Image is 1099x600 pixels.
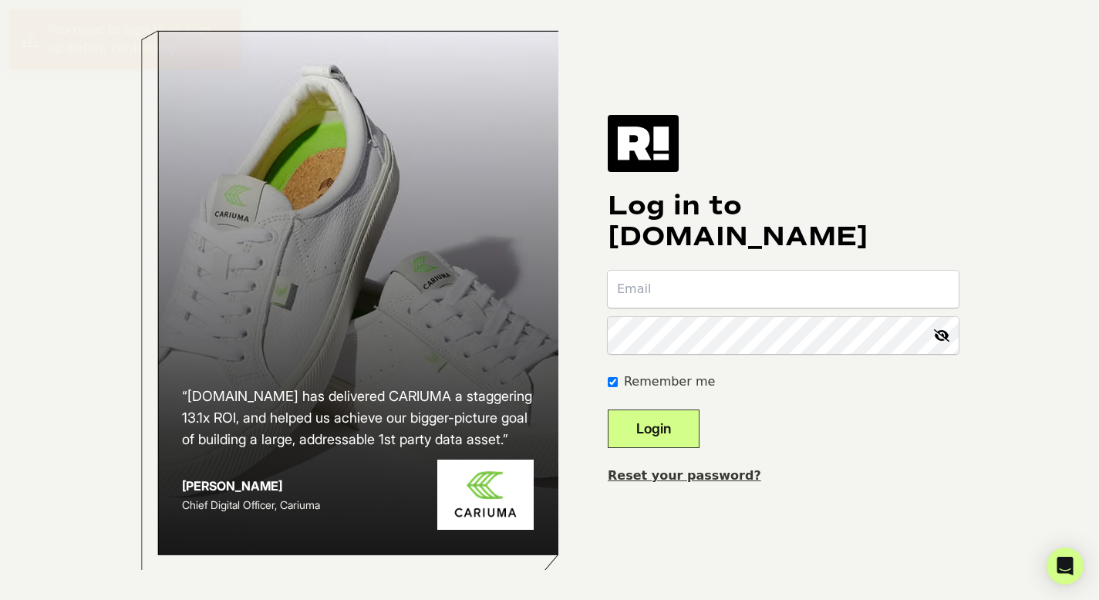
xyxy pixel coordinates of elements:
img: Retention.com [608,115,679,172]
label: Remember me [624,372,715,391]
h1: Log in to [DOMAIN_NAME] [608,190,959,252]
div: You need to sign in or sign up before continuing. [48,21,229,58]
img: Cariuma [437,460,534,530]
span: Chief Digital Officer, Cariuma [182,498,320,511]
button: Login [608,410,700,448]
div: Open Intercom Messenger [1047,548,1084,585]
strong: [PERSON_NAME] [182,478,282,494]
input: Email [608,271,959,308]
h2: “[DOMAIN_NAME] has delivered CARIUMA a staggering 13.1x ROI, and helped us achieve our bigger-pic... [182,386,534,450]
a: Reset your password? [608,468,761,483]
